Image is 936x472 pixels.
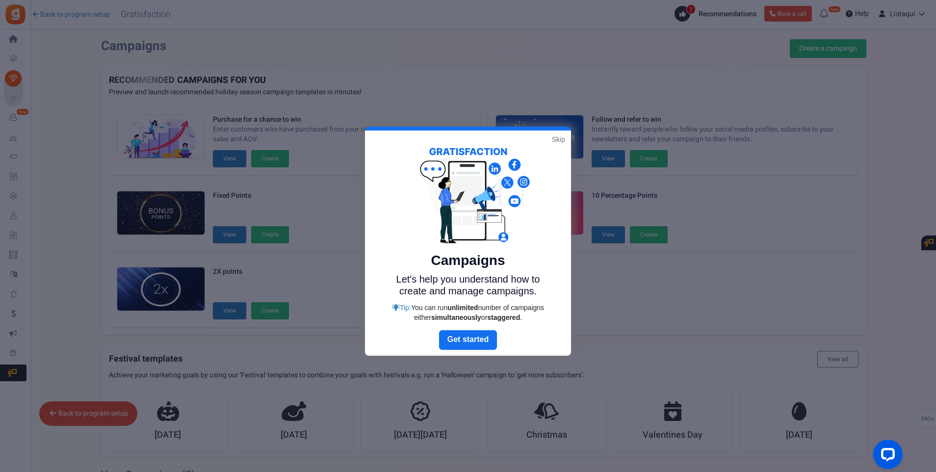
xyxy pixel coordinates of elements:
[487,314,520,321] strong: staggered
[411,304,544,321] span: You can run number of campaigns either or .
[387,273,549,297] p: Let's help you understand how to create and manage campaigns.
[439,330,497,350] a: Next
[387,253,549,268] h5: Campaigns
[447,304,478,312] strong: unlimited
[431,314,481,321] strong: simultaneously
[387,303,549,322] div: Tip:
[552,134,565,144] a: Skip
